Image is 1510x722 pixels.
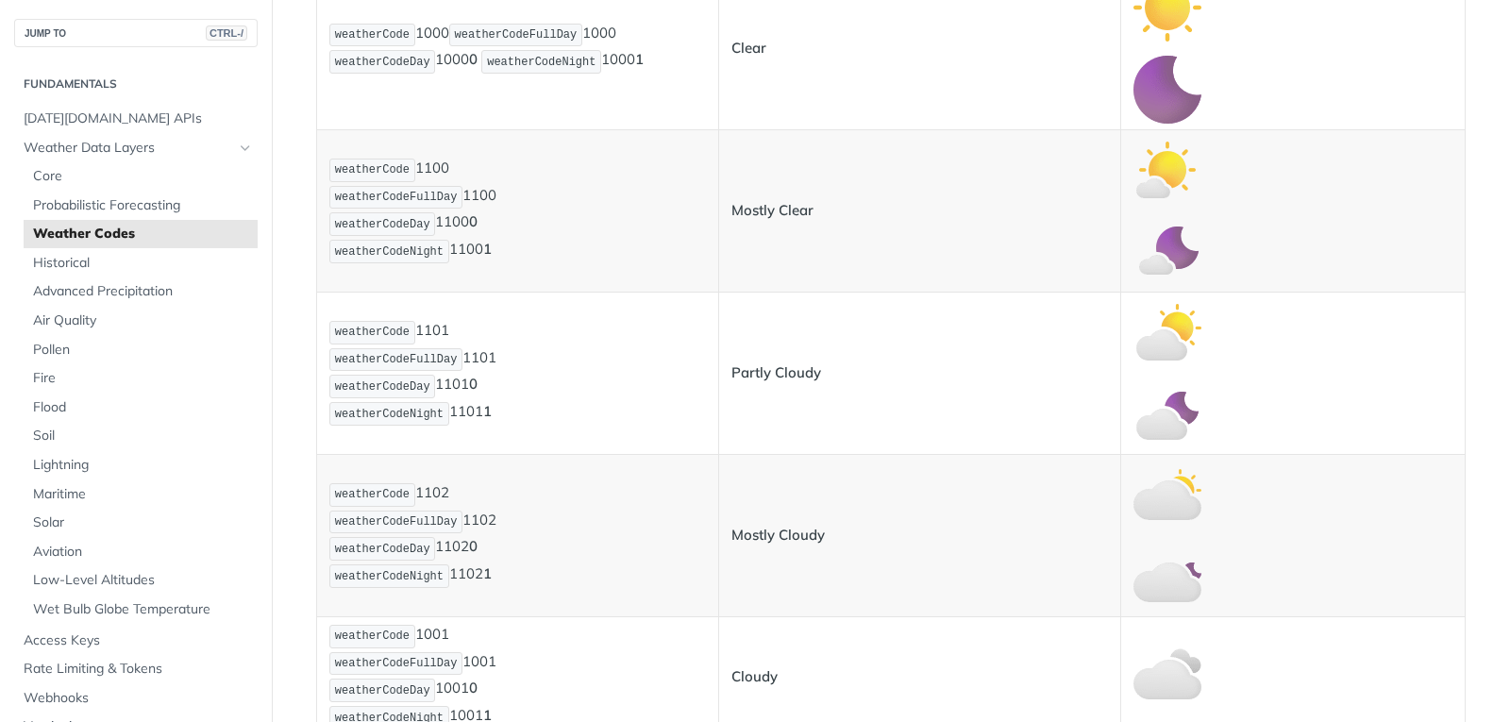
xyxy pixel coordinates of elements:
[335,326,410,339] span: weatherCode
[335,218,430,231] span: weatherCodeDay
[1133,380,1201,448] img: partly_cloudy_night
[335,28,410,42] span: weatherCode
[1133,56,1201,124] img: clear_night
[24,307,258,335] a: Air Quality
[33,282,253,301] span: Advanced Precipitation
[24,162,258,191] a: Core
[329,319,706,428] p: 1101 1101 1101 1101
[731,667,778,685] strong: Cloudy
[1133,643,1201,711] img: cloudy
[24,596,258,624] a: Wet Bulb Globe Temperature
[24,364,258,393] a: Fire
[14,19,258,47] button: JUMP TOCTRL-/
[24,336,258,364] a: Pollen
[469,213,478,231] strong: 0
[33,600,253,619] span: Wet Bulb Globe Temperature
[24,538,258,566] a: Aviation
[1133,242,1201,260] span: Expand image
[335,191,458,204] span: weatherCodeFullDay
[14,684,258,713] a: Webhooks
[1133,136,1201,204] img: mostly_clear_day
[335,570,444,583] span: weatherCodeNight
[335,488,410,501] span: weatherCode
[14,627,258,655] a: Access Keys
[1133,404,1201,422] span: Expand image
[33,543,253,562] span: Aviation
[731,201,814,219] strong: Mostly Clear
[335,630,410,643] span: weatherCode
[24,394,258,422] a: Flood
[24,422,258,450] a: Soil
[1133,566,1201,584] span: Expand image
[33,254,253,273] span: Historical
[731,363,821,381] strong: Partly Cloudy
[33,513,253,532] span: Solar
[731,526,825,544] strong: Mostly Cloudy
[635,51,644,69] strong: 1
[335,657,458,670] span: weatherCodeFullDay
[33,225,253,243] span: Weather Codes
[206,25,247,41] span: CTRL-/
[24,566,258,595] a: Low-Level Altitudes
[335,380,430,394] span: weatherCodeDay
[33,398,253,417] span: Flood
[14,105,258,133] a: [DATE][DOMAIN_NAME] APIs
[24,689,253,708] span: Webhooks
[1133,218,1201,286] img: mostly_clear_night
[33,341,253,360] span: Pollen
[24,192,258,220] a: Probabilistic Forecasting
[487,56,596,69] span: weatherCodeNight
[24,631,253,650] span: Access Keys
[1133,461,1201,529] img: mostly_cloudy_day
[731,39,766,57] strong: Clear
[329,22,706,76] p: 1000 1000 1000 1000
[1133,322,1201,340] span: Expand image
[335,684,430,697] span: weatherCodeDay
[33,456,253,475] span: Lightning
[1133,484,1201,502] span: Expand image
[455,28,578,42] span: weatherCodeFullDay
[24,139,233,158] span: Weather Data Layers
[33,369,253,388] span: Fire
[33,485,253,504] span: Maritime
[14,134,258,162] a: Weather Data LayersHide subpages for Weather Data Layers
[483,241,492,259] strong: 1
[469,51,478,69] strong: 0
[33,427,253,445] span: Soil
[335,245,444,259] span: weatherCodeNight
[24,451,258,479] a: Lightning
[335,163,410,176] span: weatherCode
[1133,160,1201,177] span: Expand image
[14,76,258,92] h2: Fundamentals
[469,680,478,697] strong: 0
[335,353,458,366] span: weatherCodeFullDay
[238,141,253,156] button: Hide subpages for Weather Data Layers
[329,481,706,590] p: 1102 1102 1102 1102
[33,196,253,215] span: Probabilistic Forecasting
[14,655,258,683] a: Rate Limiting & Tokens
[335,56,430,69] span: weatherCodeDay
[329,157,706,265] p: 1100 1100 1100 1100
[1133,298,1201,366] img: partly_cloudy_day
[24,660,253,679] span: Rate Limiting & Tokens
[1133,543,1201,611] img: mostly_cloudy_night
[335,543,430,556] span: weatherCodeDay
[24,249,258,277] a: Historical
[483,565,492,583] strong: 1
[24,480,258,509] a: Maritime
[24,277,258,306] a: Advanced Precipitation
[469,376,478,394] strong: 0
[33,311,253,330] span: Air Quality
[33,571,253,590] span: Low-Level Altitudes
[24,509,258,537] a: Solar
[1133,666,1201,684] span: Expand image
[24,220,258,248] a: Weather Codes
[335,515,458,529] span: weatherCodeFullDay
[335,408,444,421] span: weatherCodeNight
[24,109,253,128] span: [DATE][DOMAIN_NAME] APIs
[469,538,478,556] strong: 0
[33,167,253,186] span: Core
[483,403,492,421] strong: 1
[1133,79,1201,97] span: Expand image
